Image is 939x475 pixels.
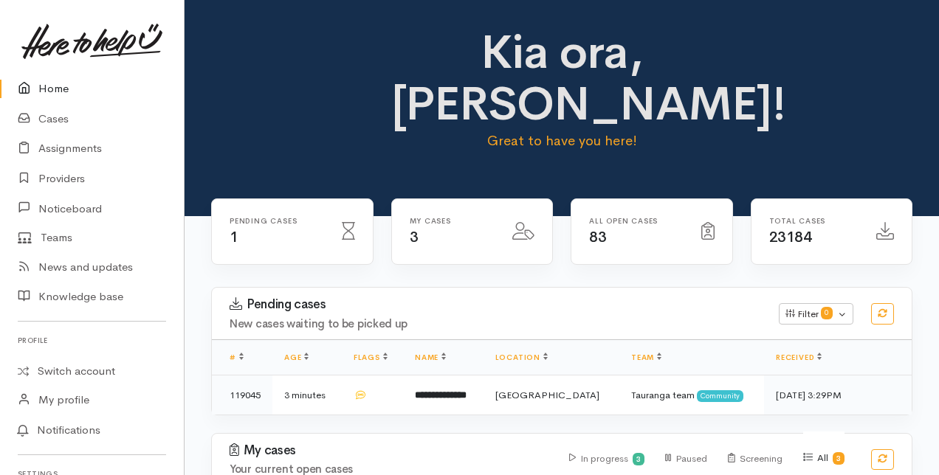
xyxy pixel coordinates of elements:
[230,228,238,246] span: 1
[354,353,388,362] a: Flags
[410,228,419,246] span: 3
[230,297,761,312] h3: Pending cases
[18,330,166,350] h6: Profile
[410,217,495,225] h6: My cases
[697,390,743,402] span: Community
[764,375,912,415] td: [DATE] 3:29PM
[495,353,548,362] a: Location
[284,353,309,362] a: Age
[776,353,822,362] a: Received
[230,217,324,225] h6: Pending cases
[631,353,661,362] a: Team
[212,375,272,415] td: 119045
[272,375,342,415] td: 3 minutes
[230,318,761,330] h4: New cases waiting to be picked up
[415,353,446,362] a: Name
[836,454,841,463] b: 3
[779,303,853,325] button: Filter0
[230,443,551,458] h3: My cases
[589,228,606,246] span: 83
[619,375,764,415] td: Tauranga team
[769,217,859,225] h6: Total cases
[636,454,641,464] b: 3
[821,307,833,319] span: 0
[769,228,812,246] span: 23184
[230,353,244,362] a: #
[589,217,684,225] h6: All Open cases
[391,27,733,131] h1: Kia ora, [PERSON_NAME]!
[495,389,599,401] span: [GEOGRAPHIC_DATA]
[391,131,733,151] p: Great to have you here!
